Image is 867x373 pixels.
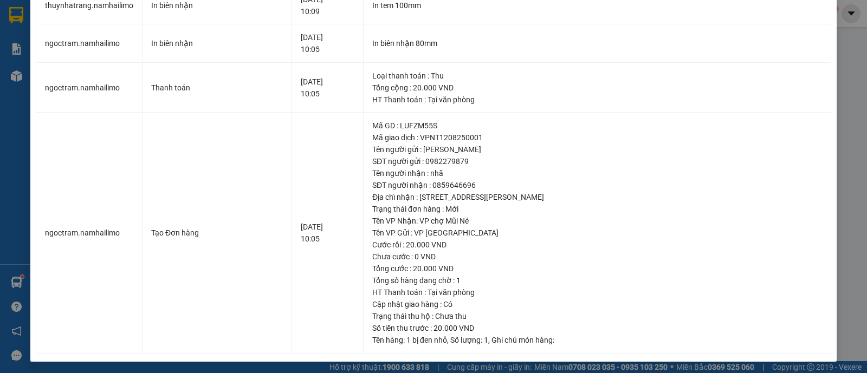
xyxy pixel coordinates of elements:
div: In biên nhận [151,37,283,49]
span: 1 bị đen nhỏ [406,336,447,344]
div: HT Thanh toán : Tại văn phòng [372,94,822,106]
div: Mã giao dịch : VPNT1208250001 [372,132,822,143]
li: VP VP [PERSON_NAME] Lão [75,58,144,94]
li: Nam Hải Limousine [5,5,157,46]
td: ngoctram.namhailimo [36,63,143,113]
span: 1 [484,336,488,344]
div: Tạo Đơn hàng [151,227,283,239]
div: Tổng cộng : 20.000 VND [372,82,822,94]
div: [DATE] 10:05 [301,31,354,55]
div: Trạng thái đơn hàng : Mới [372,203,822,215]
div: Số tiền thu trước : 20.000 VND [372,322,822,334]
div: Tên VP Nhận: VP chợ Mũi Né [372,215,822,227]
div: [DATE] 10:05 [301,76,354,100]
div: Trạng thái thu hộ : Chưa thu [372,310,822,322]
div: Tên hàng: , Số lượng: , Ghi chú món hàng: [372,334,822,346]
li: VP VP chợ Mũi Né [5,58,75,70]
div: Tổng số hàng đang chờ : 1 [372,274,822,286]
div: Cước rồi : 20.000 VND [372,239,822,251]
td: ngoctram.namhailimo [36,24,143,63]
div: HT Thanh toán : Tại văn phòng [372,286,822,298]
span: environment [5,73,13,80]
div: In biên nhận 80mm [372,37,822,49]
div: Địa chỉ nhận : [STREET_ADDRESS][PERSON_NAME] [372,191,822,203]
div: SĐT người gửi : 0982279879 [372,155,822,167]
div: Tên người nhận : nhã [372,167,822,179]
div: Thanh toán [151,82,283,94]
td: ngoctram.namhailimo [36,113,143,354]
div: Cập nhật giao hàng : Có [372,298,822,310]
div: Chưa cước : 0 VND [372,251,822,263]
div: Tổng cước : 20.000 VND [372,263,822,274]
img: logo.jpg [5,5,43,43]
div: Tên VP Gửi : VP [GEOGRAPHIC_DATA] [372,227,822,239]
div: Tên người gửi : [PERSON_NAME] [372,143,822,155]
div: [DATE] 10:05 [301,221,354,245]
div: Mã GD : LUFZM55S [372,120,822,132]
div: SĐT người nhận : 0859646696 [372,179,822,191]
div: Loại thanh toán : Thu [372,70,822,82]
